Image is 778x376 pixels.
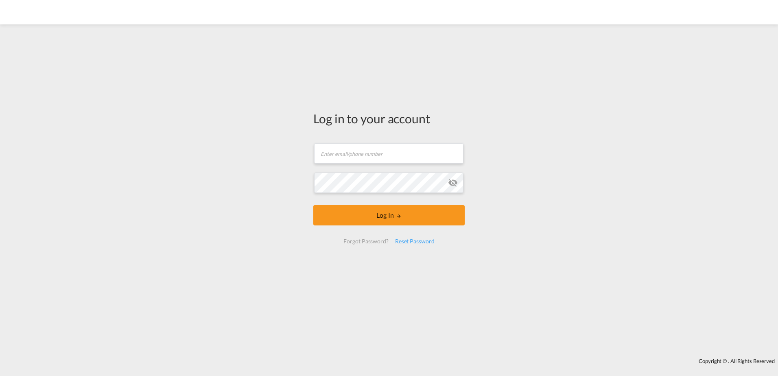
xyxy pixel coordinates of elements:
div: Forgot Password? [340,234,391,249]
div: Log in to your account [313,110,465,127]
md-icon: icon-eye-off [448,178,458,188]
button: LOGIN [313,205,465,225]
input: Enter email/phone number [314,143,463,164]
div: Reset Password [392,234,438,249]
